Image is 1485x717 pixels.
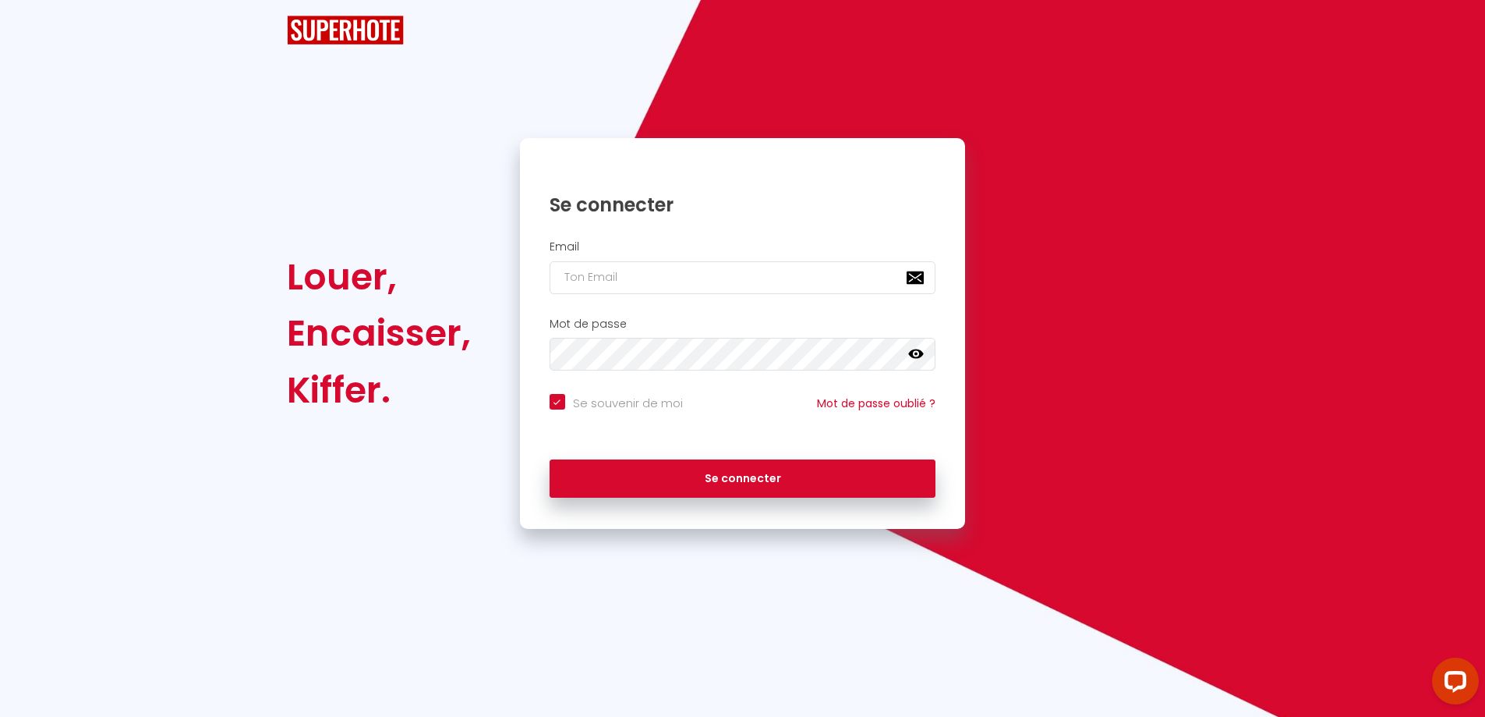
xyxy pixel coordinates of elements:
[287,16,404,44] img: SuperHote logo
[1420,651,1485,717] iframe: LiveChat chat widget
[550,460,936,499] button: Se connecter
[287,249,471,305] div: Louer,
[287,305,471,361] div: Encaisser,
[550,318,936,331] h2: Mot de passe
[550,261,936,294] input: Ton Email
[287,362,471,418] div: Kiffer.
[550,193,936,217] h1: Se connecter
[817,396,935,411] a: Mot de passe oublié ?
[550,240,936,254] h2: Email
